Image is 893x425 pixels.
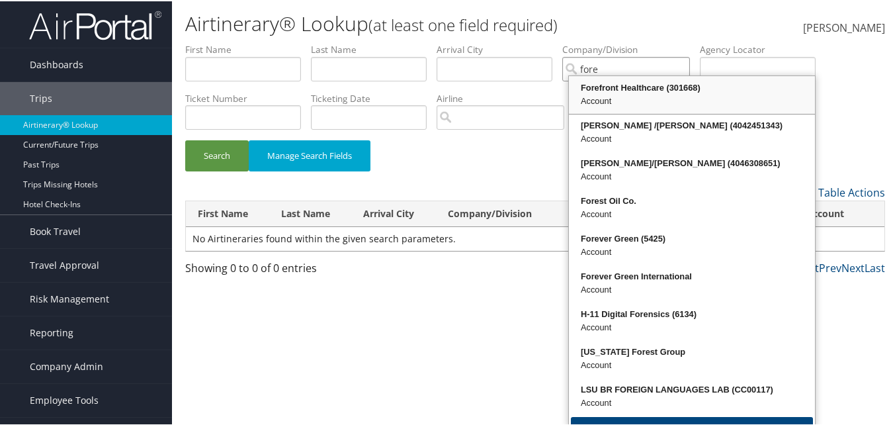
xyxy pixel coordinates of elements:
[571,169,813,182] div: Account
[368,13,558,34] small: (at least one field required)
[571,395,813,408] div: Account
[437,91,574,104] label: Airline
[571,231,813,244] div: Forever Green (5425)
[571,118,813,131] div: [PERSON_NAME] /[PERSON_NAME] (4042451343)
[249,139,370,170] button: Manage Search Fields
[571,207,813,220] div: Account
[186,226,884,250] td: No Airtineraries found within the given search parameters.
[437,42,562,55] label: Arrival City
[571,344,813,357] div: [US_STATE] Forest Group
[571,244,813,258] div: Account
[803,7,885,48] a: [PERSON_NAME]
[794,200,884,226] th: Account: activate to sort column ascending
[185,91,311,104] label: Ticket Number
[311,42,437,55] label: Last Name
[571,193,813,207] div: Forest Oil Co.
[30,315,73,348] span: Reporting
[571,357,813,371] div: Account
[30,214,81,247] span: Book Travel
[30,81,52,114] span: Trips
[818,184,885,199] a: Table Actions
[700,42,826,55] label: Agency Locator
[185,259,345,281] div: Showing 0 to 0 of 0 entries
[30,248,99,281] span: Travel Approval
[30,281,109,314] span: Risk Management
[571,320,813,333] div: Account
[351,200,435,226] th: Arrival City: activate to sort column ascending
[185,42,311,55] label: First Name
[269,200,351,226] th: Last Name: activate to sort column ascending
[571,282,813,295] div: Account
[571,269,813,282] div: Forever Green International
[571,382,813,395] div: LSU BR FOREIGN LANGUAGES LAB (CC00117)
[186,200,269,226] th: First Name: activate to sort column ascending
[571,93,813,107] div: Account
[571,131,813,144] div: Account
[436,200,558,226] th: Company/Division
[841,260,865,274] a: Next
[557,200,697,226] th: Departure Date Range: activate to sort column ascending
[30,47,83,80] span: Dashboards
[185,139,249,170] button: Search
[311,91,437,104] label: Ticketing Date
[819,260,841,274] a: Prev
[185,9,652,36] h1: Airtinerary® Lookup
[29,9,161,40] img: airportal-logo.png
[571,307,813,320] div: H-11 Digital Forensics (6134)
[562,42,700,55] label: Company/Division
[30,349,103,382] span: Company Admin
[803,19,885,34] span: [PERSON_NAME]
[571,156,813,169] div: [PERSON_NAME]/[PERSON_NAME] (4046308651)
[571,80,813,93] div: Forefront Healthcare (301668)
[865,260,885,274] a: Last
[30,383,99,416] span: Employee Tools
